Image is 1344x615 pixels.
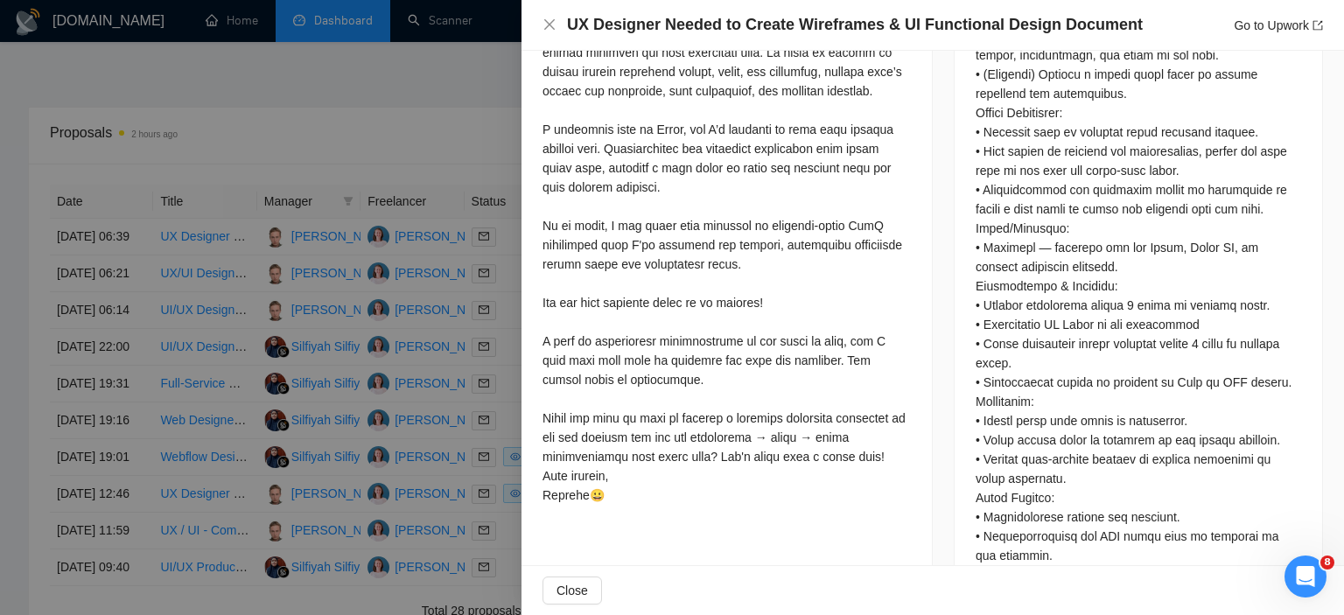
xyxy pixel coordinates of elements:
button: Close [542,17,556,32]
span: export [1312,20,1323,31]
span: Close [556,581,588,600]
a: Go to Upworkexport [1234,18,1323,32]
span: close [542,17,556,31]
span: 8 [1320,556,1334,570]
button: Close [542,577,602,605]
iframe: Intercom live chat [1284,556,1326,598]
h4: UX Designer Needed to Create Wireframes & UI Functional Design Document [567,14,1143,36]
